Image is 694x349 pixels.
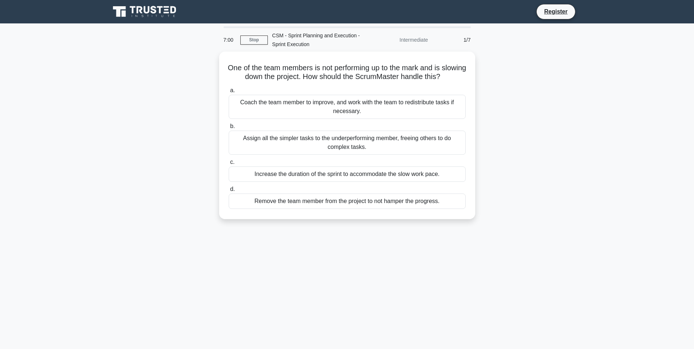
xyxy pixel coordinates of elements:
div: CSM - Sprint Planning and Execution - Sprint Execution [268,28,368,52]
div: Coach the team member to improve, and work with the team to redistribute tasks if necessary. [229,95,466,119]
span: b. [230,123,235,129]
div: 7:00 [219,33,240,47]
span: d. [230,186,235,192]
span: c. [230,159,235,165]
div: Assign all the simpler tasks to the underperforming member, freeing others to do complex tasks. [229,131,466,155]
div: Remove the team member from the project to not hamper the progress. [229,194,466,209]
div: 1/7 [432,33,475,47]
div: Intermediate [368,33,432,47]
h5: One of the team members is not performing up to the mark and is slowing down the project. How sho... [228,63,466,82]
span: a. [230,87,235,93]
div: Increase the duration of the sprint to accommodate the slow work pace. [229,166,466,182]
a: Stop [240,35,268,45]
a: Register [540,7,572,16]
